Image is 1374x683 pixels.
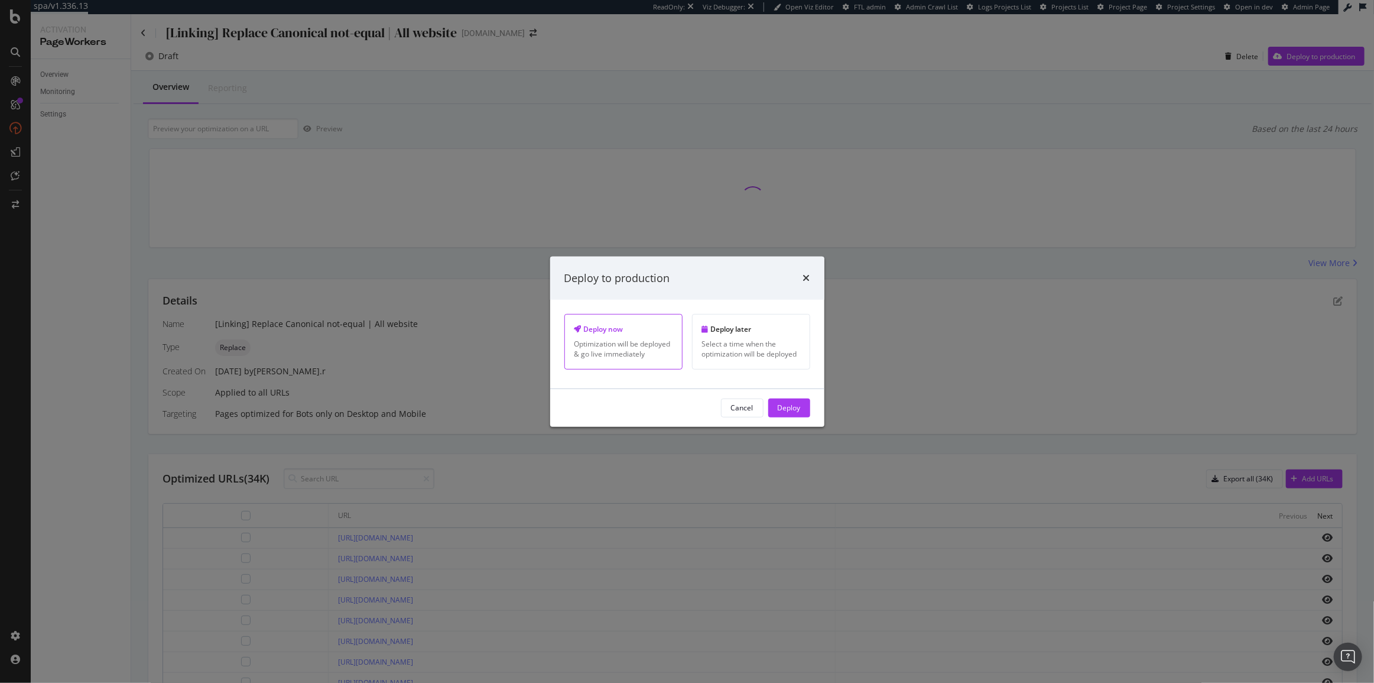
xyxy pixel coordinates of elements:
[721,399,764,417] button: Cancel
[550,256,824,426] div: modal
[564,270,670,286] div: Deploy to production
[731,403,753,413] div: Cancel
[768,399,810,417] button: Deploy
[702,339,800,359] div: Select a time when the optimization will be deployed
[702,324,800,334] div: Deploy later
[803,270,810,286] div: times
[778,403,801,413] div: Deploy
[574,324,673,334] div: Deploy now
[1334,643,1362,671] div: Open Intercom Messenger
[574,339,673,359] div: Optimization will be deployed & go live immediately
